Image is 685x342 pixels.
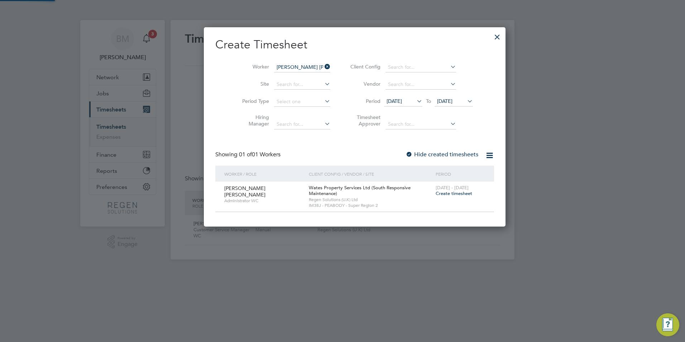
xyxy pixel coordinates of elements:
[307,166,434,182] div: Client Config / Vendor / Site
[348,81,380,87] label: Vendor
[274,62,330,72] input: Search for...
[274,97,330,107] input: Select one
[424,96,433,106] span: To
[237,63,269,70] label: Worker
[215,37,494,52] h2: Create Timesheet
[385,119,456,129] input: Search for...
[237,81,269,87] label: Site
[406,151,478,158] label: Hide created timesheets
[348,114,380,127] label: Timesheet Approver
[239,151,252,158] span: 01 of
[222,166,307,182] div: Worker / Role
[309,185,411,197] span: Wates Property Services Ltd (South Responsive Maintenance)
[385,80,456,90] input: Search for...
[385,62,456,72] input: Search for...
[387,98,402,104] span: [DATE]
[224,198,303,204] span: Administrator WC
[237,114,269,127] label: Hiring Manager
[215,151,282,158] div: Showing
[224,185,265,198] span: [PERSON_NAME] [PERSON_NAME]
[436,190,472,196] span: Create timesheet
[309,197,432,203] span: Regen Solutions (U.K) Ltd
[348,63,380,70] label: Client Config
[348,98,380,104] label: Period
[274,80,330,90] input: Search for...
[434,166,487,182] div: Period
[309,203,432,208] span: IM38J - PEABODY - Super Region 2
[274,119,330,129] input: Search for...
[437,98,452,104] span: [DATE]
[239,151,281,158] span: 01 Workers
[656,313,679,336] button: Engage Resource Center
[237,98,269,104] label: Period Type
[436,185,469,191] span: [DATE] - [DATE]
